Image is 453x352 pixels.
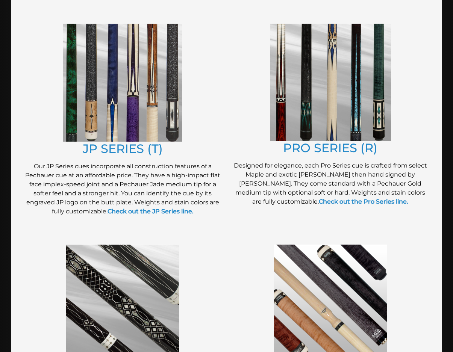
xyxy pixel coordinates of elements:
[23,162,223,216] p: Our JP Series cues incorporate all construction features of a Pechauer cue at an affordable price...
[108,208,194,215] a: Check out the JP Series line.
[283,140,377,155] a: PRO SERIES (R)
[230,161,431,206] p: Designed for elegance, each Pro Series cue is crafted from select Maple and exotic [PERSON_NAME] ...
[83,141,163,156] a: JP SERIES (T)
[319,198,408,205] a: Check out the Pro Series line.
